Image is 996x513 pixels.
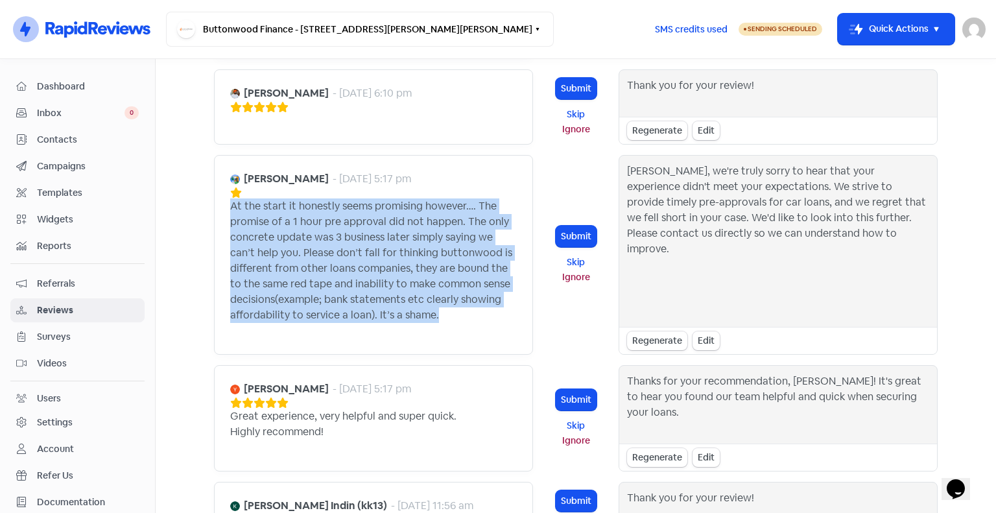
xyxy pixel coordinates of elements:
span: Referrals [37,277,139,291]
a: Campaigns [10,154,145,178]
div: Edit [693,448,720,467]
a: Surveys [10,325,145,349]
a: Contacts [10,128,145,152]
span: SMS credits used [655,23,728,36]
div: Regenerate [627,448,687,467]
a: Users [10,387,145,411]
span: Sending Scheduled [748,25,817,33]
div: Edit [693,121,720,140]
span: Reports [37,239,139,253]
img: Avatar [230,89,240,99]
div: Regenerate [627,331,687,350]
a: Settings [10,411,145,435]
span: Documentation [37,495,139,509]
span: Surveys [37,330,139,344]
iframe: chat widget [942,461,983,500]
img: Avatar [230,174,240,184]
a: SMS credits used [644,21,739,35]
button: Skip [556,107,597,122]
div: [PERSON_NAME], we're truly sorry to hear that your experience didn't meet your expectations. We s... [627,163,929,319]
div: Thanks for your recommendation, [PERSON_NAME]! It's great to hear you found our team helpful and ... [627,374,929,436]
button: Buttonwood Finance - [STREET_ADDRESS][PERSON_NAME][PERSON_NAME] [166,12,554,47]
b: [PERSON_NAME] [244,86,329,101]
button: Submit [556,226,597,247]
a: Account [10,437,145,461]
button: Submit [556,490,597,512]
div: Regenerate [627,121,687,140]
span: Templates [37,186,139,200]
span: Refer Us [37,469,139,483]
div: Great experience, very helpful and super quick. Highly recommend! [230,409,456,440]
a: Templates [10,181,145,205]
img: Avatar [230,501,240,511]
button: Skip [556,255,597,270]
img: Avatar [230,385,240,394]
button: Ignore [556,433,597,448]
span: Campaigns [37,160,139,173]
button: Submit [556,78,597,99]
div: Users [37,392,61,405]
div: Edit [693,331,720,350]
a: Videos [10,352,145,376]
button: Quick Actions [838,14,954,45]
div: Thank you for your review! [627,78,754,109]
span: Reviews [37,304,139,317]
a: Reviews [10,298,145,322]
span: 0 [124,106,139,119]
div: At the start it honestly seems promising however…. The promise of a 1 hour pre approval did not h... [230,198,517,323]
div: Account [37,442,74,456]
a: Refer Us [10,464,145,488]
div: - [DATE] 5:17 pm [333,381,411,397]
span: Dashboard [37,80,139,93]
a: Inbox 0 [10,101,145,125]
button: Submit [556,389,597,411]
span: Videos [37,357,139,370]
span: Contacts [37,133,139,147]
a: Reports [10,234,145,258]
button: Skip [556,418,597,433]
div: - [DATE] 6:10 pm [333,86,412,101]
a: Referrals [10,272,145,296]
button: Ignore [556,270,597,285]
a: Dashboard [10,75,145,99]
b: [PERSON_NAME] [244,171,329,187]
img: User [962,18,986,41]
span: Widgets [37,213,139,226]
a: Widgets [10,208,145,232]
b: [PERSON_NAME] [244,381,329,397]
div: Settings [37,416,73,429]
button: Ignore [556,122,597,137]
a: Sending Scheduled [739,21,822,37]
span: Inbox [37,106,124,120]
div: - [DATE] 5:17 pm [333,171,411,187]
